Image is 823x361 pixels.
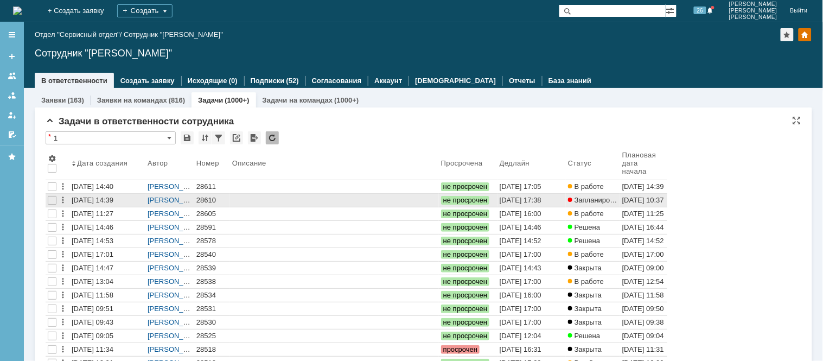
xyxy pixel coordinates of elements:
div: Задача: 28471 [155,190,258,199]
a: Запланирована [566,194,620,207]
a: В ответственности [41,77,107,85]
div: (163) [67,96,84,104]
a: [DATE] 16:44 [620,221,667,234]
th: Просрочена [439,149,497,180]
a: [PERSON_NAME] [148,332,206,340]
div: [DATE] 16:00 [500,291,541,299]
div: Статус [568,159,592,167]
a: [DATE] 17:00 [620,248,667,261]
div: Отложена [288,15,330,26]
a: не просрочен [439,262,497,275]
span: В работе [568,210,604,218]
a: Отчеты [509,77,535,85]
div: склад ДЕМО, ремонт Sindoh D330e. Sindoh D330e 386530100827 восстановить аппарат. привести в рабоч... [155,132,258,147]
div: не просрочен [251,157,257,162]
div: Автор [148,159,169,167]
a: [PERSON_NAME] [148,250,206,258]
a: Аккаунт [374,77,402,85]
th: Дедлайн [497,149,566,180]
div: Действия [59,332,67,340]
div: Действия [59,250,67,259]
div: 28539 [196,264,228,273]
a: [PERSON_NAME] [148,210,206,218]
div: [DATE] 09:05 [72,332,113,340]
a: Заявки на командах [3,67,21,85]
a: 28531 [194,302,230,315]
div: [DATE] 14:46 [500,223,541,231]
div: Действия [59,305,67,313]
div: не просрочен [213,294,222,304]
a: 28610 [194,194,230,207]
div: [DATE] 14:52 [500,237,541,245]
th: Номер [194,149,230,180]
a: просрочен [439,343,497,356]
div: Задача: 28610 [21,51,124,60]
a: [DATE] 09:50 [620,302,667,315]
div: [DATE] 16:31 [500,345,541,353]
div: [DATE] 17:00 [500,250,541,258]
div: 28530 [196,318,228,327]
a: Задача: 27060 [155,51,206,60]
div: [DATE] 13:04 [72,277,113,286]
span: не просрочен [441,182,489,191]
div: 8 [257,16,260,24]
a: не просрочен [439,180,497,193]
div: Изменить домашнюю страницу [799,28,812,41]
div: Обновлять список [266,131,279,144]
div: [DATE] 12:04 [500,332,541,340]
th: Плановая дата начала [620,149,667,180]
div: 28525 [196,332,228,340]
div: 28540 [196,250,228,259]
a: [DATE] 14:52 [497,235,566,248]
div: Настройки списка отличаются от сохраненных в виде [48,133,51,140]
a: не просрочен [439,221,497,234]
a: не просрочен [439,302,497,315]
a: Согласования [312,77,362,85]
a: Задача: 28591 [424,51,475,60]
div: Действия [59,237,67,245]
div: [DATE] 14:46 [72,223,113,231]
a: Задача: 28538 [155,329,206,338]
div: (1000+) [334,96,359,104]
div: 0 [391,16,395,24]
span: не просрочен [441,264,489,273]
div: не просрочен [213,224,222,235]
span: просрочен [441,345,480,354]
div: [DATE] 11:31 [622,345,664,353]
span: Решена [568,332,600,340]
span: Решена [568,237,600,245]
span: не просрочен [441,332,489,340]
a: [PERSON_NAME] [148,223,206,231]
a: [DATE] 14:52 [620,235,667,248]
div: [DATE] 17:00 [500,318,541,326]
div: (52) [286,77,299,85]
span: не просрочен [441,196,489,205]
a: Исходящие [188,77,227,85]
div: [DATE] 17:01 [72,250,113,258]
a: Создать заявку [120,77,175,85]
div: 28610 [196,196,228,205]
span: Закрыта [568,264,602,272]
div: 28578 [196,237,228,245]
div: Скопировать ссылку на список [230,131,243,144]
div: не просрочен [213,155,222,165]
div: 22.08.2025 [226,86,245,94]
a: не просрочен [439,289,497,302]
span: не просрочен [441,318,489,327]
a: Заявки в моей ответственности [3,87,21,104]
span: В работе [568,277,604,286]
div: 28531 [196,305,228,313]
div: [DATE] 14:47 [72,264,113,272]
a: [DATE] 17:38 [497,194,566,207]
a: [DATE] 13:04 [69,275,145,288]
div: 18.08.2025 [495,86,514,94]
div: [DATE] 11:27 [72,210,113,218]
a: 28525 [194,330,230,343]
a: Мои согласования [3,126,21,143]
a: 28539 [194,262,230,275]
span: Закрыта [568,305,602,313]
span: Расширенный поиск [666,5,677,15]
div: Восстановить аппараты HP из Таркетта. ниже список аппаратов , которые вывели по разным неисправно... [155,340,258,356]
a: [DATE] 10:37 [620,194,667,207]
span: не просрочен [441,223,489,232]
